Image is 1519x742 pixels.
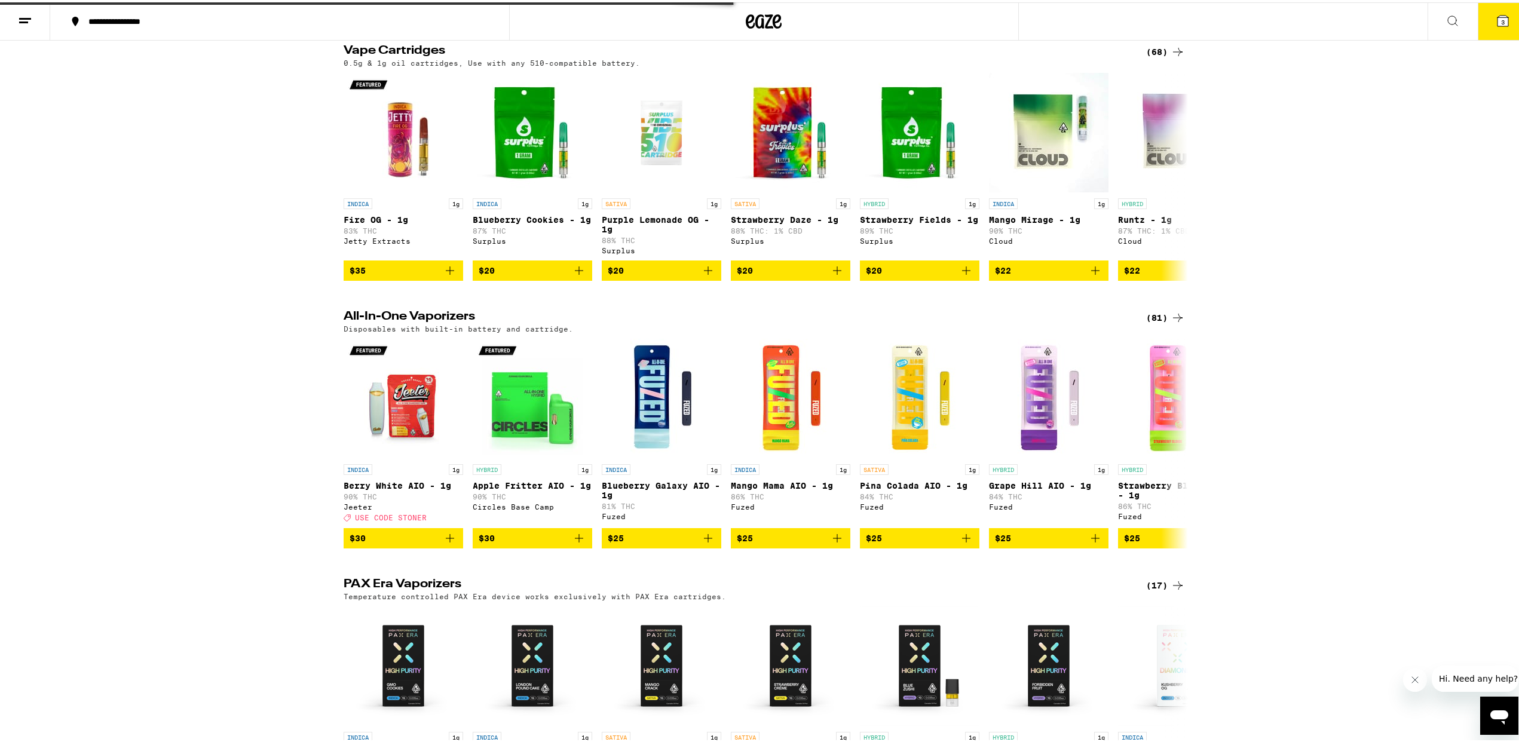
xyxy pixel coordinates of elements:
[602,258,721,278] button: Add to bag
[608,263,624,273] span: $20
[344,604,463,723] img: PAX - Pax High Purity: GMO Cookies - 1g
[965,462,979,473] p: 1g
[449,462,463,473] p: 1g
[731,604,850,723] img: PAX - Pax High Purity: Strawberry Creme - 1g
[602,526,721,546] button: Add to bag
[737,263,753,273] span: $20
[860,729,889,740] p: HYBRID
[473,604,592,723] img: PAX - Pax High Purity: London Pound Cake - 1g
[731,479,850,488] p: Mango Mama AIO - 1g
[1432,663,1518,689] iframe: Message from company
[344,336,463,525] a: Open page for Berry White AIO - 1g from Jeeter
[479,531,495,541] span: $30
[707,729,721,740] p: 1g
[1403,666,1427,689] iframe: Close message
[989,501,1108,508] div: Fuzed
[1094,729,1108,740] p: 1g
[479,263,495,273] span: $20
[1118,336,1238,525] a: Open page for Strawberry Blonde AIO - 1g from Fuzed
[602,462,630,473] p: INDICA
[602,500,721,508] p: 81% THC
[1146,42,1185,57] a: (68)
[473,501,592,508] div: Circles Base Camp
[989,462,1018,473] p: HYBRID
[344,57,640,65] p: 0.5g & 1g oil cartridges, Use with any 510-compatible battery.
[602,70,721,258] a: Open page for Purple Lemonade OG - 1g from Surplus
[350,263,366,273] span: $35
[1118,70,1238,258] a: Open page for Runtz - 1g from Cloud
[989,526,1108,546] button: Add to bag
[473,336,592,456] img: Circles Base Camp - Apple Fritter AIO - 1g
[613,70,709,190] img: Surplus - Purple Lemonade OG - 1g
[731,70,850,258] a: Open page for Strawberry Daze - 1g from Surplus
[344,501,463,508] div: Jeeter
[1146,576,1185,590] a: (17)
[344,235,463,243] div: Jetty Extracts
[344,70,463,190] img: Jetty Extracts - Fire OG - 1g
[860,258,979,278] button: Add to bag
[989,213,1108,222] p: Mango Mirage - 1g
[602,604,721,723] img: PAX - High Purity: Mango Crack - 1g
[860,604,979,723] img: PAX - High Purity: Blue Zushi - 1g
[1118,258,1238,278] button: Add to bag
[473,479,592,488] p: Apple Fritter AIO - 1g
[1118,213,1238,222] p: Runtz - 1g
[731,501,850,508] div: Fuzed
[473,258,592,278] button: Add to bag
[731,490,850,498] p: 86% THC
[1118,604,1238,723] img: PAX - Pax Diamonds : Kushberry OG - 1g
[1118,462,1147,473] p: HYBRID
[836,729,850,740] p: 1g
[731,213,850,222] p: Strawberry Daze - 1g
[1124,263,1140,273] span: $22
[355,512,427,520] span: USE CODE STONER
[731,336,850,525] a: Open page for Mango Mama AIO - 1g from Fuzed
[602,479,721,498] p: Blueberry Galaxy AIO - 1g
[473,70,592,190] img: Surplus - Blueberry Cookies - 1g
[344,462,372,473] p: INDICA
[989,196,1018,207] p: INDICA
[1501,16,1505,23] span: 3
[995,263,1011,273] span: $22
[965,729,979,740] p: 1g
[860,225,979,232] p: 89% THC
[344,258,463,278] button: Add to bag
[344,225,463,232] p: 83% THC
[602,196,630,207] p: SATIVA
[989,70,1108,190] img: Cloud - Mango Mirage - 1g
[449,729,463,740] p: 1g
[860,70,979,258] a: Open page for Strawberry Fields - 1g from Surplus
[860,70,979,190] img: Surplus - Strawberry Fields - 1g
[989,490,1108,498] p: 84% THC
[1118,196,1147,207] p: HYBRID
[344,42,1126,57] h2: Vape Cartridges
[344,196,372,207] p: INDICA
[344,308,1126,323] h2: All-In-One Vaporizers
[707,196,721,207] p: 1g
[344,213,463,222] p: Fire OG - 1g
[449,196,463,207] p: 1g
[473,462,501,473] p: HYBRID
[578,462,592,473] p: 1g
[1094,196,1108,207] p: 1g
[1124,531,1140,541] span: $25
[473,70,592,258] a: Open page for Blueberry Cookies - 1g from Surplus
[707,462,721,473] p: 1g
[1094,462,1108,473] p: 1g
[989,336,1108,525] a: Open page for Grape Hill AIO - 1g from Fuzed
[989,479,1108,488] p: Grape Hill AIO - 1g
[731,462,759,473] p: INDICA
[836,196,850,207] p: 1g
[473,490,592,498] p: 90% THC
[731,235,850,243] div: Surplus
[602,244,721,252] div: Surplus
[602,213,721,232] p: Purple Lemonade OG - 1g
[473,235,592,243] div: Surplus
[578,196,592,207] p: 1g
[989,225,1108,232] p: 90% THC
[1118,336,1238,456] img: Fuzed - Strawberry Blonde AIO - 1g
[344,576,1126,590] h2: PAX Era Vaporizers
[344,70,463,258] a: Open page for Fire OG - 1g from Jetty Extracts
